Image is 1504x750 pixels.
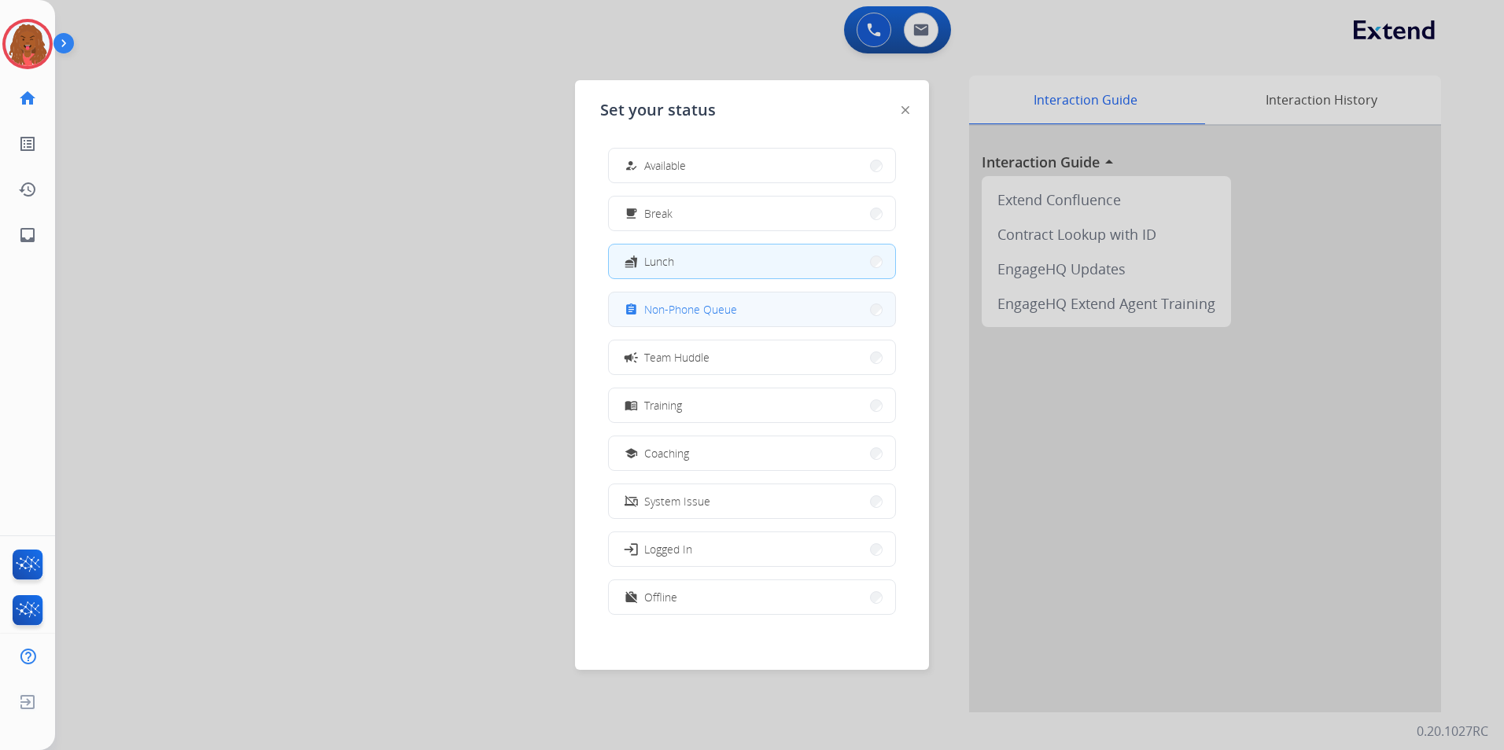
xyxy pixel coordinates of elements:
span: Lunch [644,253,674,270]
button: System Issue [609,484,895,518]
button: Lunch [609,244,895,278]
mat-icon: list_alt [18,134,37,153]
span: Logged In [644,541,692,557]
mat-icon: login [623,541,639,557]
span: Set your status [600,99,716,121]
span: System Issue [644,493,710,509]
mat-icon: inbox [18,226,37,244]
mat-icon: assignment [625,303,638,316]
span: Offline [644,589,677,605]
mat-icon: history [18,180,37,199]
button: Available [609,149,895,182]
mat-icon: work_off [625,590,638,604]
mat-icon: how_to_reg [625,159,638,172]
mat-icon: free_breakfast [625,207,638,220]
span: Team Huddle [644,349,710,366]
button: Coaching [609,436,895,470]
span: Non-Phone Queue [644,301,737,318]
button: Training [609,388,895,422]
span: Break [644,205,673,222]
mat-icon: fastfood [625,255,638,268]
mat-icon: phonelink_off [625,494,638,508]
span: Training [644,397,682,414]
button: Team Huddle [609,340,895,374]
p: 0.20.1027RC [1417,722,1488,741]
mat-icon: menu_book [625,399,638,412]
button: Break [609,197,895,230]
img: close-button [901,106,909,114]
mat-icon: campaign [623,349,639,365]
mat-icon: home [18,89,37,108]
button: Logged In [609,532,895,566]
button: Offline [609,580,895,614]
span: Coaching [644,445,689,461]
button: Non-Phone Queue [609,292,895,326]
mat-icon: school [625,447,638,460]
img: avatar [6,22,50,66]
span: Available [644,157,686,174]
